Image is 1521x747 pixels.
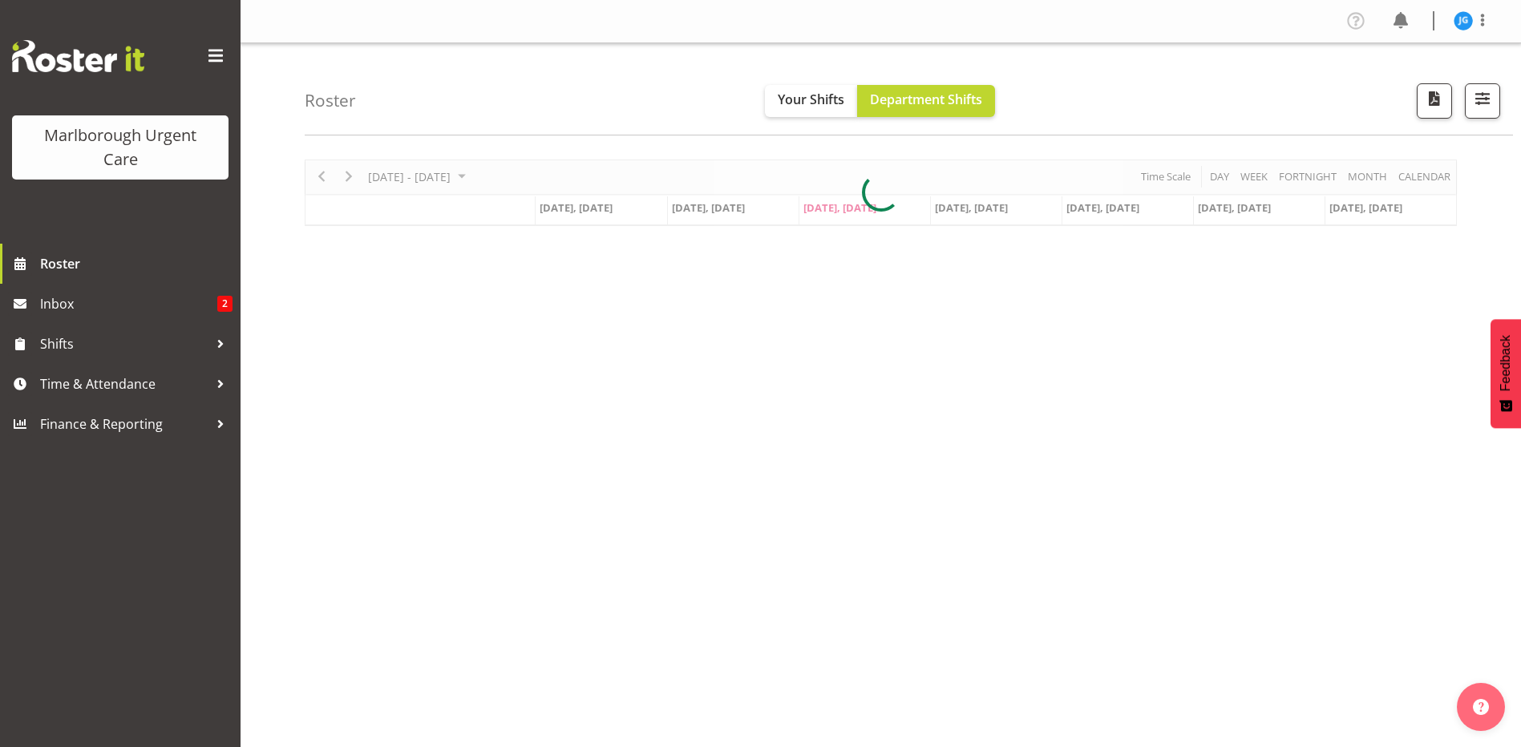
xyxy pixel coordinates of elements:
[40,292,217,316] span: Inbox
[1417,83,1452,119] button: Download a PDF of the roster according to the set date range.
[217,296,233,312] span: 2
[40,252,233,276] span: Roster
[40,372,208,396] span: Time & Attendance
[1499,335,1513,391] span: Feedback
[40,412,208,436] span: Finance & Reporting
[765,85,857,117] button: Your Shifts
[40,332,208,356] span: Shifts
[1454,11,1473,30] img: josephine-godinez11850.jpg
[1473,699,1489,715] img: help-xxl-2.png
[857,85,995,117] button: Department Shifts
[12,40,144,72] img: Rosterit website logo
[870,91,982,108] span: Department Shifts
[1465,83,1500,119] button: Filter Shifts
[778,91,844,108] span: Your Shifts
[305,91,356,110] h4: Roster
[1491,319,1521,428] button: Feedback - Show survey
[28,123,212,172] div: Marlborough Urgent Care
